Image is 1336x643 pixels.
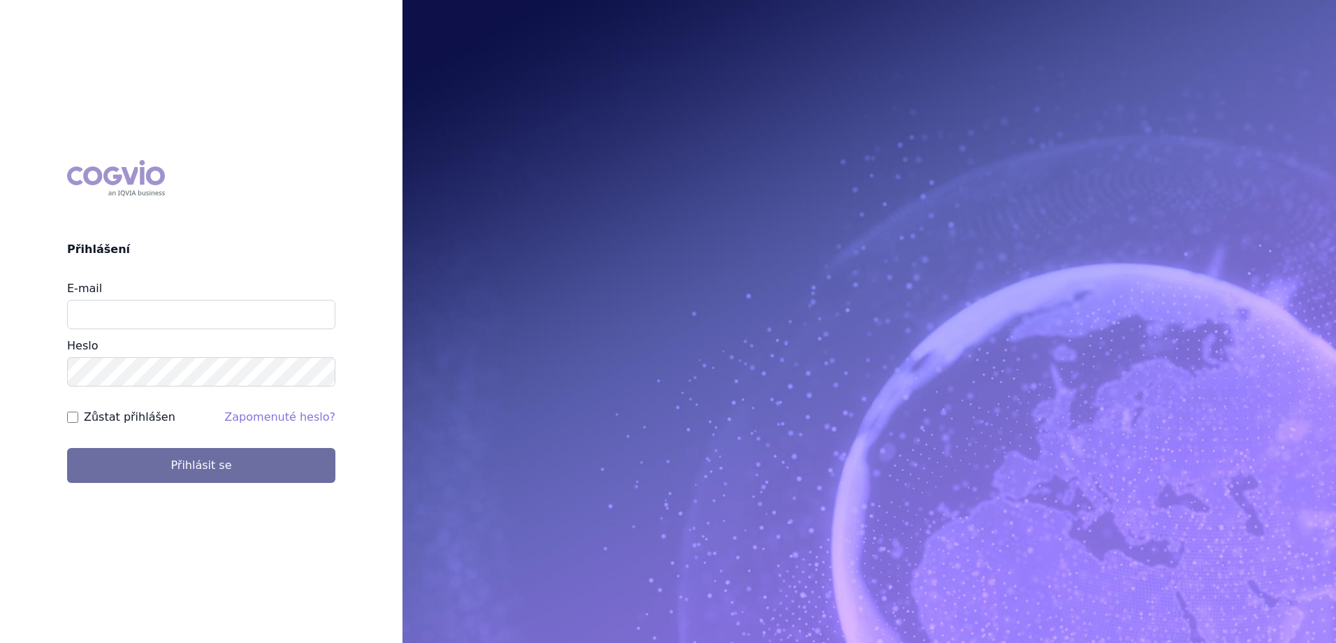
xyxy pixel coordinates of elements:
div: COGVIO [67,160,165,196]
label: Zůstat přihlášen [84,409,175,426]
button: Přihlásit se [67,448,335,483]
label: E-mail [67,282,102,295]
h2: Přihlášení [67,241,335,258]
a: Zapomenuté heslo? [224,410,335,424]
label: Heslo [67,339,98,352]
